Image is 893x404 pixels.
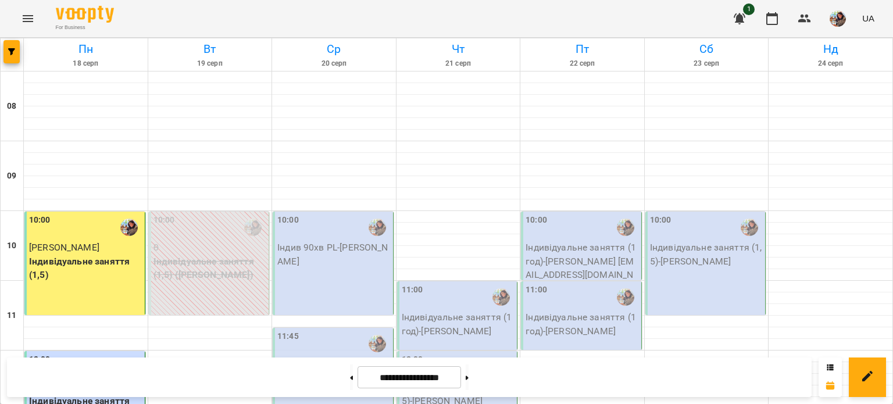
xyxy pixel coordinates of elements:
img: Гаврилова Інна Іванівна [492,288,510,306]
label: 11:45 [277,330,299,343]
img: Гаврилова Інна Іванівна [617,288,634,306]
h6: Вт [150,40,270,58]
p: Індивідуальне заняття (1,5) [29,255,142,282]
span: [PERSON_NAME] [29,242,99,253]
p: Індивідуальне заняття (1,5) - [PERSON_NAME] [650,241,763,268]
h6: 22 серп [522,58,642,69]
img: Гаврилова Інна Іванівна [120,219,138,236]
span: 1 [743,3,755,15]
img: Гаврилова Інна Іванівна [617,219,634,236]
h6: Сб [646,40,767,58]
h6: Нд [770,40,891,58]
h6: 21 серп [398,58,519,69]
h6: Ср [274,40,394,58]
img: Гаврилова Інна Іванівна [244,219,262,236]
h6: 20 серп [274,58,394,69]
h6: 23 серп [646,58,767,69]
h6: 19 серп [150,58,270,69]
img: Гаврилова Інна Іванівна [741,219,758,236]
h6: 18 серп [26,58,146,69]
label: 11:00 [402,284,423,296]
img: Гаврилова Інна Іванівна [369,219,386,236]
img: 8f0a5762f3e5ee796b2308d9112ead2f.jpeg [830,10,846,27]
button: UA [858,8,879,29]
button: Menu [14,5,42,33]
h6: 08 [7,100,16,113]
img: Voopty Logo [56,6,114,23]
h6: Чт [398,40,519,58]
h6: Пн [26,40,146,58]
label: 10:00 [277,214,299,227]
p: Індивідуальне заняття (1,5) ([PERSON_NAME]) [153,255,267,282]
h6: 09 [7,170,16,183]
span: UA [862,12,874,24]
p: Індив 90хв PL - [PERSON_NAME] [277,241,391,268]
h6: 24 серп [770,58,891,69]
p: Індивідуальне заняття (1 год) - [PERSON_NAME] [402,310,515,338]
label: 10:00 [153,214,175,227]
p: Індивідуальне заняття (1 год) - [PERSON_NAME] [EMAIL_ADDRESS][DOMAIN_NAME] [526,241,639,295]
label: 11:00 [526,284,547,296]
label: 10:00 [650,214,671,227]
h6: 10 [7,239,16,252]
span: For Business [56,24,114,31]
label: 10:00 [526,214,547,227]
p: 0 [153,241,267,255]
img: Гаврилова Інна Іванівна [369,335,386,352]
label: 10:00 [29,214,51,227]
h6: Пт [522,40,642,58]
h6: 11 [7,309,16,322]
p: Індивідуальне заняття (1 год) - [PERSON_NAME] [526,310,639,338]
